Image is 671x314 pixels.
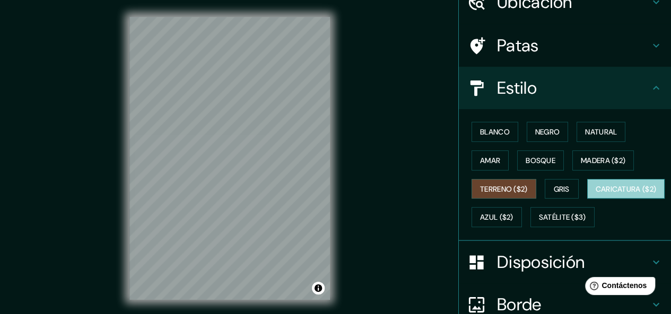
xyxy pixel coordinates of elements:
div: Estilo [459,67,671,109]
button: Gris [545,179,579,199]
button: Blanco [472,122,518,142]
button: Madera ($2) [572,150,634,171]
font: Azul ($2) [480,213,513,222]
font: Negro [535,127,560,137]
font: Blanco [480,127,510,137]
font: Disposición [497,251,585,273]
div: Patas [459,24,671,67]
button: Bosque [517,150,564,171]
div: Disposición [459,241,671,283]
button: Azul ($2) [472,207,522,227]
button: Activar o desactivar atribución [312,282,325,294]
font: Bosque [526,156,555,165]
button: Terreno ($2) [472,179,536,199]
font: Terreno ($2) [480,184,528,194]
font: Estilo [497,77,537,99]
font: Amar [480,156,500,165]
button: Amar [472,150,509,171]
font: Patas [497,34,539,57]
font: Satélite ($3) [539,213,586,222]
iframe: Lanzador de widgets de ayuda [577,273,659,302]
button: Caricatura ($2) [587,179,665,199]
canvas: Mapa [129,17,330,300]
button: Natural [577,122,625,142]
font: Gris [554,184,570,194]
font: Caricatura ($2) [596,184,657,194]
button: Satélite ($3) [530,207,595,227]
font: Madera ($2) [581,156,625,165]
font: Natural [585,127,617,137]
button: Negro [527,122,569,142]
